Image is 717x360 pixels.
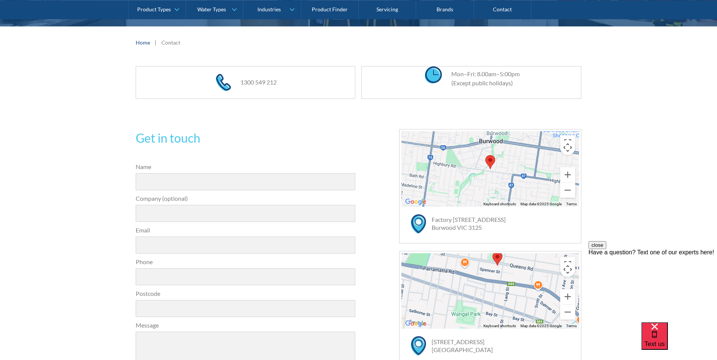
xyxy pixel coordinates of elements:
[403,197,428,207] img: Google
[161,38,180,46] div: Contact
[483,323,516,329] button: Keyboard shortcuts
[403,197,428,207] a: Open this area in Google Maps (opens a new window)
[444,69,520,88] div: Mon–Fri: 8.00am–5:00pm (Except public holidays)
[137,6,171,12] div: Product Types
[520,202,562,206] span: Map data ©2025 Google
[560,135,575,150] button: Toggle fullscreen view
[641,322,717,360] iframe: podium webchat widget bubble
[560,140,575,155] button: Map camera controls
[588,241,717,332] iframe: podium webchat widget prompt
[560,289,575,304] button: Zoom in
[154,38,158,47] div: |
[136,289,356,298] label: Postcode
[560,262,575,277] button: Map camera controls
[482,152,498,172] div: Map pin
[403,319,428,329] img: Google
[411,336,426,355] img: map marker icon
[136,226,356,235] label: Email
[560,257,575,272] button: Toggle fullscreen view
[257,6,281,12] div: Industries
[136,321,356,330] label: Message
[136,129,356,147] h2: Get in touch
[403,319,428,329] a: Open this area in Google Maps (opens a new window)
[197,6,226,12] div: Water Types
[432,338,493,353] a: [STREET_ADDRESS][GEOGRAPHIC_DATA]
[566,202,577,206] a: Terms (opens in new tab)
[425,66,442,83] img: clock icon
[411,214,426,234] img: map marker icon
[560,305,575,320] button: Zoom out
[136,257,356,266] label: Phone
[136,194,356,203] label: Company (optional)
[489,249,505,269] div: Map pin
[136,162,356,171] label: Name
[520,324,562,328] span: Map data ©2025 Google
[136,38,150,46] a: Home
[560,183,575,198] button: Zoom out
[240,78,277,86] a: 1300 549 212
[216,74,231,91] img: phone icon
[483,202,516,207] button: Keyboard shortcuts
[432,216,506,231] a: Factory [STREET_ADDRESS]Burwood VIC 3125
[560,167,575,182] button: Zoom in
[566,324,577,328] a: Terms (opens in new tab)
